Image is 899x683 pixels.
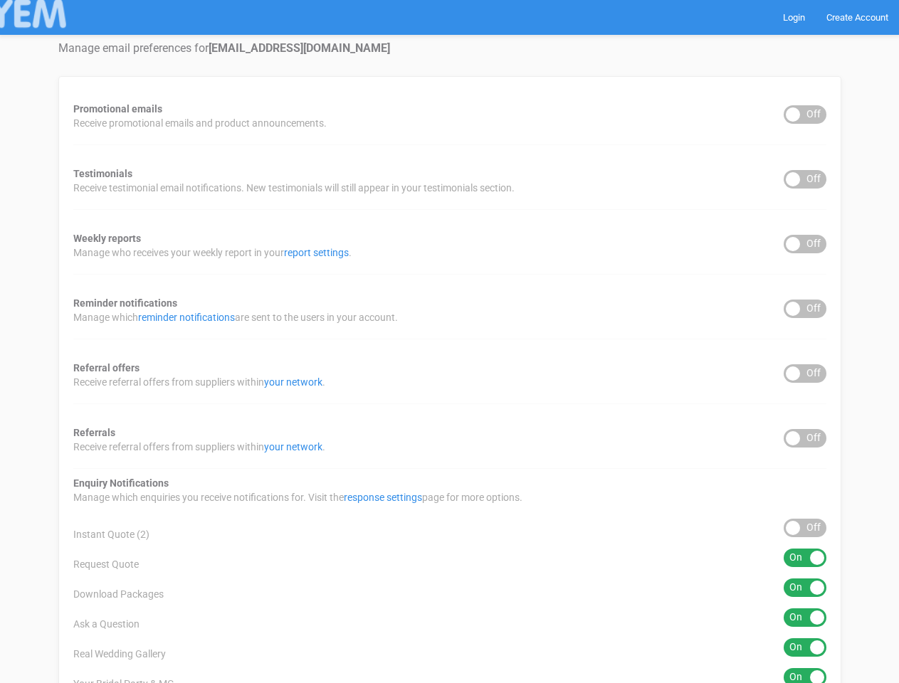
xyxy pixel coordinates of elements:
strong: Testimonials [73,168,132,179]
strong: Referral offers [73,362,140,374]
span: Real Wedding Gallery [73,647,166,661]
span: Receive promotional emails and product announcements. [73,116,327,130]
strong: Referrals [73,427,115,438]
strong: Reminder notifications [73,297,177,309]
span: Receive testimonial email notifications. New testimonials will still appear in your testimonials ... [73,181,515,195]
a: your network [264,441,322,452]
strong: Weekly reports [73,233,141,244]
strong: Promotional emails [73,103,162,115]
a: your network [264,376,322,388]
a: reminder notifications [138,312,235,323]
span: Instant Quote (2) [73,527,149,541]
span: Download Packages [73,587,164,601]
span: Ask a Question [73,617,140,631]
a: report settings [284,247,349,258]
h4: Manage email preferences for [58,42,841,55]
a: response settings [344,492,422,503]
strong: [EMAIL_ADDRESS][DOMAIN_NAME] [209,41,390,55]
span: Manage which enquiries you receive notifications for. Visit the page for more options. [73,490,522,504]
span: Receive referral offers from suppliers within . [73,375,325,389]
strong: Enquiry Notifications [73,477,169,489]
span: Manage which are sent to the users in your account. [73,310,398,324]
span: Request Quote [73,557,139,571]
span: Manage who receives your weekly report in your . [73,245,352,260]
span: Receive referral offers from suppliers within . [73,440,325,454]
